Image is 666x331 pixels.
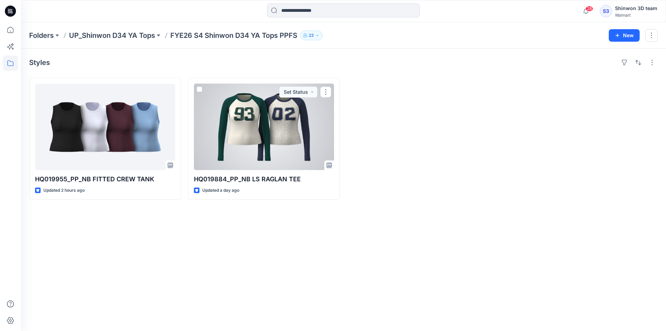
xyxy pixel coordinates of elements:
[35,174,175,184] p: HQ019955_PP_NB FITTED CREW TANK
[300,31,323,40] button: 23
[194,84,334,170] a: HQ019884_PP_NB LS RAGLAN TEE
[600,5,612,17] div: S3
[35,84,175,170] a: HQ019955_PP_NB FITTED CREW TANK
[29,31,54,40] a: Folders
[202,187,239,194] p: Updated a day ago
[194,174,334,184] p: HQ019884_PP_NB LS RAGLAN TEE
[69,31,155,40] a: UP_Shinwon D34 YA Tops
[29,58,50,67] h4: Styles
[309,32,314,39] p: 23
[609,29,640,42] button: New
[615,4,657,13] div: Shinwon 3D team
[586,6,593,11] span: 28
[170,31,297,40] p: FYE26 S4 Shinwon D34 YA Tops PPFS
[615,13,657,18] div: Walmart
[43,187,85,194] p: Updated 2 hours ago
